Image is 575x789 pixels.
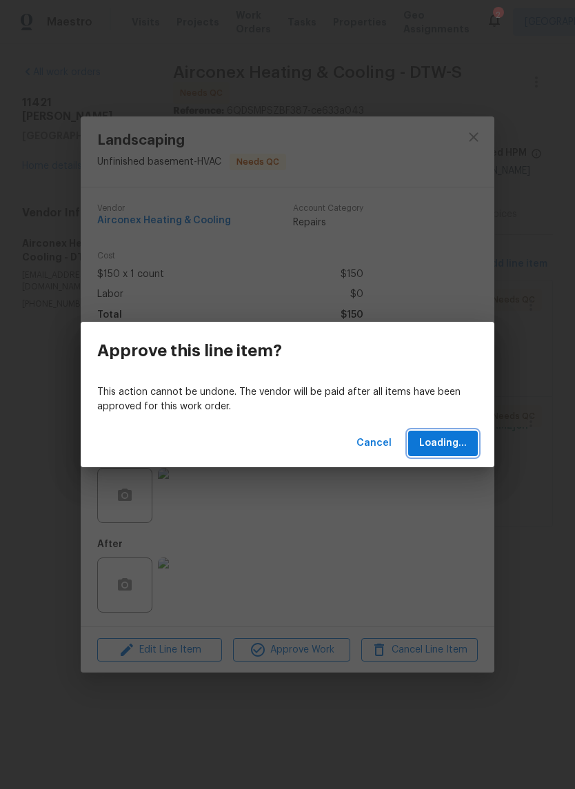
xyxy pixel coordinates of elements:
p: This action cannot be undone. The vendor will be paid after all items have been approved for this... [97,385,478,414]
button: Cancel [351,431,397,456]
h3: Approve this line item? [97,341,282,360]
span: Cancel [356,435,392,452]
span: Loading... [419,435,467,452]
button: Loading... [408,431,478,456]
